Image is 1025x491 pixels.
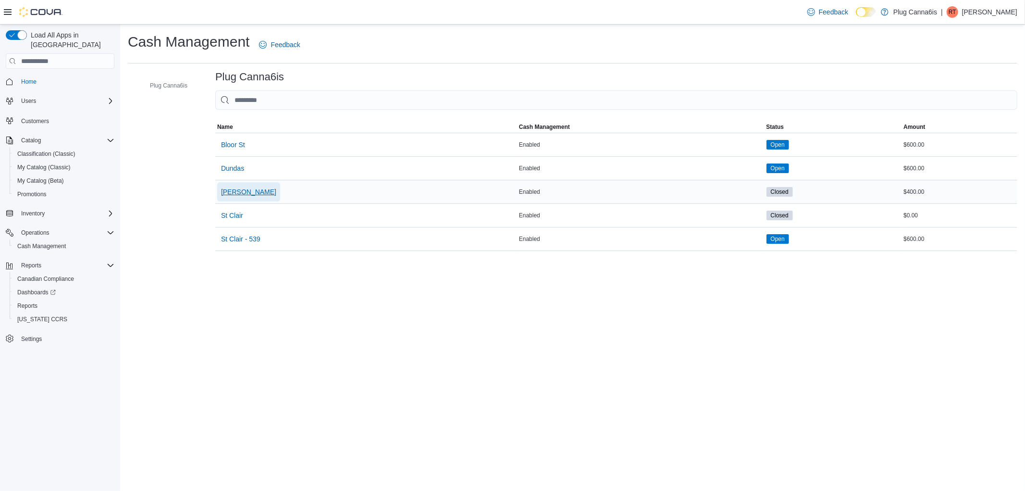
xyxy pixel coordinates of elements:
[17,260,45,271] button: Reports
[902,186,1017,198] div: $400.00
[13,240,114,252] span: Cash Management
[13,287,114,298] span: Dashboards
[766,140,789,150] span: Open
[217,135,249,154] button: Bloor St
[2,226,118,239] button: Operations
[2,207,118,220] button: Inventory
[150,82,187,89] span: Plug Canna6is
[2,113,118,127] button: Customers
[17,115,53,127] a: Customers
[21,229,49,237] span: Operations
[771,235,785,243] span: Open
[17,95,40,107] button: Users
[771,188,789,196] span: Closed
[17,164,71,171] span: My Catalog (Classic)
[2,94,118,108] button: Users
[949,6,956,18] span: RT
[217,229,264,249] button: St Clair - 539
[517,139,765,151] div: Enabled
[215,121,517,133] button: Name
[902,210,1017,221] div: $0.00
[947,6,958,18] div: Randy Tay
[21,78,37,86] span: Home
[13,148,114,160] span: Classification (Classic)
[27,30,114,50] span: Load All Apps in [GEOGRAPHIC_DATA]
[903,123,925,131] span: Amount
[13,189,50,200] a: Promotions
[10,147,118,161] button: Classification (Classic)
[221,187,276,197] span: [PERSON_NAME]
[17,177,64,185] span: My Catalog (Beta)
[21,262,41,269] span: Reports
[803,2,852,22] a: Feedback
[766,187,793,197] span: Closed
[771,140,785,149] span: Open
[856,7,876,17] input: Dark Mode
[17,333,114,345] span: Settings
[766,123,784,131] span: Status
[217,206,247,225] button: St Clair
[17,95,114,107] span: Users
[902,139,1017,151] div: $600.00
[221,164,244,173] span: Dundas
[13,162,74,173] a: My Catalog (Classic)
[17,208,114,219] span: Inventory
[10,161,118,174] button: My Catalog (Classic)
[517,163,765,174] div: Enabled
[10,313,118,326] button: [US_STATE] CCRS
[2,134,118,147] button: Catalog
[17,275,74,283] span: Canadian Compliance
[13,273,78,285] a: Canadian Compliance
[771,164,785,173] span: Open
[13,240,70,252] a: Cash Management
[766,164,789,173] span: Open
[517,186,765,198] div: Enabled
[941,6,943,18] p: |
[6,71,114,371] nav: Complex example
[13,189,114,200] span: Promotions
[13,273,114,285] span: Canadian Compliance
[221,211,243,220] span: St Clair
[10,272,118,286] button: Canadian Compliance
[17,260,114,271] span: Reports
[215,90,1017,110] input: This is a search bar. As you type, the results lower in the page will automatically filter.
[10,174,118,188] button: My Catalog (Beta)
[17,242,66,250] span: Cash Management
[217,123,233,131] span: Name
[255,35,304,54] a: Feedback
[771,211,789,220] span: Closed
[902,121,1017,133] button: Amount
[217,159,248,178] button: Dundas
[215,71,284,83] h3: Plug Canna6is
[10,188,118,201] button: Promotions
[766,234,789,244] span: Open
[13,162,114,173] span: My Catalog (Classic)
[17,302,37,310] span: Reports
[17,289,56,296] span: Dashboards
[17,227,53,239] button: Operations
[893,6,937,18] p: Plug Canna6is
[17,114,114,126] span: Customers
[17,190,47,198] span: Promotions
[765,121,902,133] button: Status
[902,163,1017,174] div: $600.00
[819,7,848,17] span: Feedback
[10,299,118,313] button: Reports
[21,137,41,144] span: Catalog
[2,332,118,346] button: Settings
[17,208,49,219] button: Inventory
[13,175,114,187] span: My Catalog (Beta)
[19,7,62,17] img: Cova
[519,123,570,131] span: Cash Management
[13,287,60,298] a: Dashboards
[13,175,68,187] a: My Catalog (Beta)
[221,234,260,244] span: St Clair - 539
[766,211,793,220] span: Closed
[13,314,114,325] span: Washington CCRS
[21,117,49,125] span: Customers
[2,75,118,88] button: Home
[17,76,40,88] a: Home
[13,148,79,160] a: Classification (Classic)
[13,300,41,312] a: Reports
